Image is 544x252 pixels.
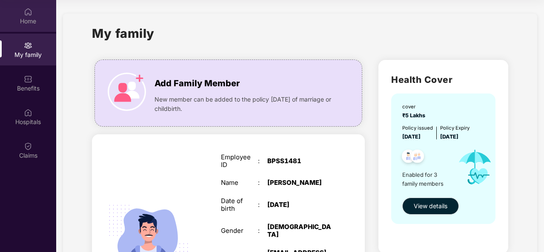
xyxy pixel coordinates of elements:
[221,227,258,235] div: Gender
[221,179,258,187] div: Name
[440,124,470,132] div: Policy Expiry
[267,157,332,165] div: BPSS1481
[24,142,32,150] img: svg+xml;base64,PHN2ZyBpZD0iQ2xhaW0iIHhtbG5zPSJodHRwOi8vd3d3LnczLm9yZy8yMDAwL3N2ZyIgd2lkdGg9IjIwIi...
[267,179,332,187] div: [PERSON_NAME]
[24,41,32,50] img: svg+xml;base64,PHN2ZyB3aWR0aD0iMjAiIGhlaWdodD0iMjAiIHZpZXdCb3g9IjAgMCAyMCAyMCIgZmlsbD0ibm9uZSIgeG...
[402,133,421,140] span: [DATE]
[414,201,447,211] span: View details
[221,153,258,169] div: Employee ID
[398,147,419,168] img: svg+xml;base64,PHN2ZyB4bWxucz0iaHR0cDovL3d3dy53My5vcmcvMjAwMC9zdmciIHdpZHRoPSI0OC45NDMiIGhlaWdodD...
[24,108,32,117] img: svg+xml;base64,PHN2ZyBpZD0iSG9zcGl0YWxzIiB4bWxucz0iaHR0cDovL3d3dy53My5vcmcvMjAwMC9zdmciIHdpZHRoPS...
[258,201,267,209] div: :
[402,124,433,132] div: Policy issued
[24,8,32,16] img: svg+xml;base64,PHN2ZyBpZD0iSG9tZSIgeG1sbnM9Imh0dHA6Ly93d3cudzMub3JnLzIwMDAvc3ZnIiB3aWR0aD0iMjAiIG...
[92,24,155,43] h1: My family
[108,73,146,111] img: icon
[267,223,332,238] div: [DEMOGRAPHIC_DATA]
[221,197,258,212] div: Date of birth
[258,227,267,235] div: :
[402,170,451,188] span: Enabled for 3 family members
[155,77,240,90] span: Add Family Member
[258,157,267,165] div: :
[402,103,428,110] div: cover
[407,147,428,168] img: svg+xml;base64,PHN2ZyB4bWxucz0iaHR0cDovL3d3dy53My5vcmcvMjAwMC9zdmciIHdpZHRoPSI0OC45NDMiIGhlaWdodD...
[451,141,499,193] img: icon
[440,133,458,140] span: [DATE]
[258,179,267,187] div: :
[267,201,332,209] div: [DATE]
[155,95,335,113] span: New member can be added to the policy [DATE] of marriage or childbirth.
[402,112,428,119] span: ₹5 Lakhs
[402,198,459,215] button: View details
[391,73,495,87] h2: Health Cover
[24,75,32,83] img: svg+xml;base64,PHN2ZyBpZD0iQmVuZWZpdHMiIHhtbG5zPSJodHRwOi8vd3d3LnczLm9yZy8yMDAwL3N2ZyIgd2lkdGg9Ij...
